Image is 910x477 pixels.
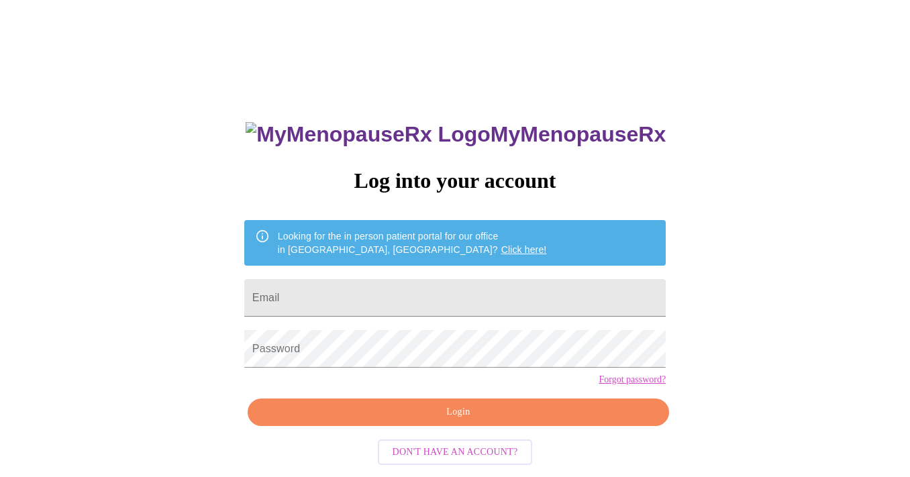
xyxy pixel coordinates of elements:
[501,244,547,255] a: Click here!
[393,444,518,461] span: Don't have an account?
[263,404,654,421] span: Login
[244,168,666,193] h3: Log into your account
[278,224,547,262] div: Looking for the in person patient portal for our office in [GEOGRAPHIC_DATA], [GEOGRAPHIC_DATA]?
[599,374,666,385] a: Forgot password?
[374,445,536,457] a: Don't have an account?
[248,399,669,426] button: Login
[378,439,533,466] button: Don't have an account?
[246,122,490,147] img: MyMenopauseRx Logo
[246,122,666,147] h3: MyMenopauseRx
